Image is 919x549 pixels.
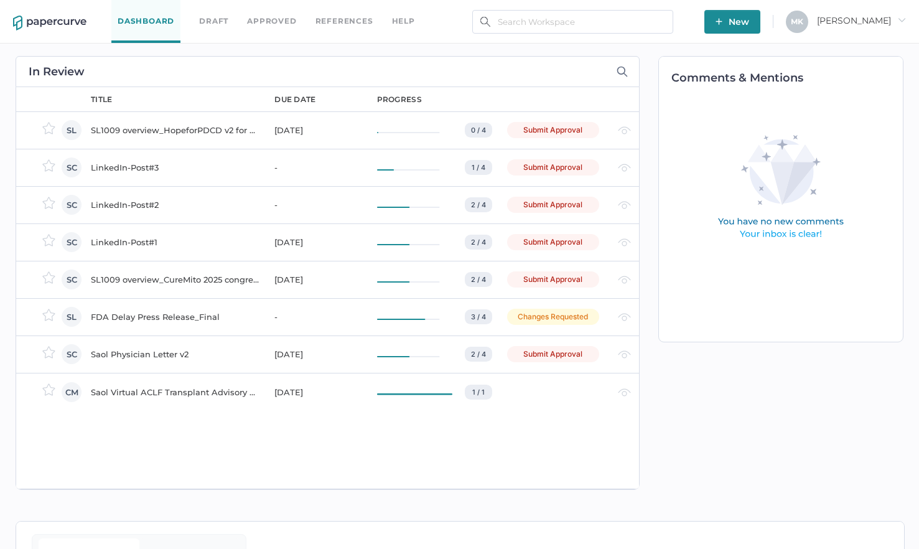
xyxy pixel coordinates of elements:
[62,270,82,289] div: SC
[42,383,55,396] img: star-inactive.70f2008a.svg
[377,94,422,105] div: progress
[91,197,259,212] div: LinkedIn-Post#2
[91,309,259,324] div: FDA Delay Press Release_Final
[618,126,631,134] img: eye-light-gray.b6d092a5.svg
[691,125,870,250] img: comments-empty-state.0193fcf7.svg
[274,272,362,287] div: [DATE]
[199,14,228,28] a: Draft
[62,232,82,252] div: SC
[618,238,631,246] img: eye-light-gray.b6d092a5.svg
[465,160,492,175] div: 1 / 4
[465,309,492,324] div: 3 / 4
[617,66,628,77] img: search-icon-expand.c6106642.svg
[704,10,760,34] button: New
[247,14,296,28] a: Approved
[42,234,55,246] img: star-inactive.70f2008a.svg
[507,271,599,288] div: Submit Approval
[618,164,631,172] img: eye-light-gray.b6d092a5.svg
[618,201,631,209] img: eye-light-gray.b6d092a5.svg
[465,347,492,362] div: 2 / 4
[42,309,55,321] img: star-inactive.70f2008a.svg
[618,350,631,359] img: eye-light-gray.b6d092a5.svg
[91,123,259,138] div: SL1009 overview_HopeforPDCD v2 for PRC [DATE]
[262,186,364,223] td: -
[274,123,362,138] div: [DATE]
[716,18,722,25] img: plus-white.e19ec114.svg
[42,159,55,172] img: star-inactive.70f2008a.svg
[42,346,55,359] img: star-inactive.70f2008a.svg
[13,16,86,30] img: papercurve-logo-colour.7244d18c.svg
[618,276,631,284] img: eye-light-gray.b6d092a5.svg
[507,122,599,138] div: Submit Approval
[42,197,55,209] img: star-inactive.70f2008a.svg
[507,197,599,213] div: Submit Approval
[465,272,492,287] div: 2 / 4
[465,385,492,400] div: 1 / 1
[42,122,55,134] img: star-inactive.70f2008a.svg
[29,66,85,77] h2: In Review
[465,235,492,250] div: 2 / 4
[507,309,599,325] div: Changes Requested
[274,385,362,400] div: [DATE]
[897,16,906,24] i: arrow_right
[507,346,599,362] div: Submit Approval
[618,313,631,321] img: eye-light-gray.b6d092a5.svg
[91,347,259,362] div: Saol Physician Letter v2
[791,17,803,26] span: M K
[392,14,415,28] div: help
[274,235,362,250] div: [DATE]
[262,149,364,186] td: -
[817,15,906,26] span: [PERSON_NAME]
[91,272,259,287] div: SL1009 overview_CureMito 2025 congress_for PRC
[91,94,113,105] div: title
[62,195,82,215] div: SC
[262,298,364,335] td: -
[62,344,82,364] div: SC
[671,72,903,83] h2: Comments & Mentions
[274,94,315,105] div: due date
[91,160,259,175] div: LinkedIn-Post#3
[465,123,492,138] div: 0 / 4
[465,197,492,212] div: 2 / 4
[507,159,599,176] div: Submit Approval
[618,388,631,396] img: eye-light-gray.b6d092a5.svg
[62,307,82,327] div: SL
[274,347,362,362] div: [DATE]
[315,14,373,28] a: References
[91,385,259,400] div: Saol Virtual ACLF Transplant Advisory Board
[480,17,490,27] img: search.bf03fe8b.svg
[62,157,82,177] div: SC
[472,10,673,34] input: Search Workspace
[507,234,599,250] div: Submit Approval
[62,382,82,402] div: CM
[91,235,259,250] div: LinkedIn-Post#1
[42,271,55,284] img: star-inactive.70f2008a.svg
[716,10,749,34] span: New
[62,120,82,140] div: SL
